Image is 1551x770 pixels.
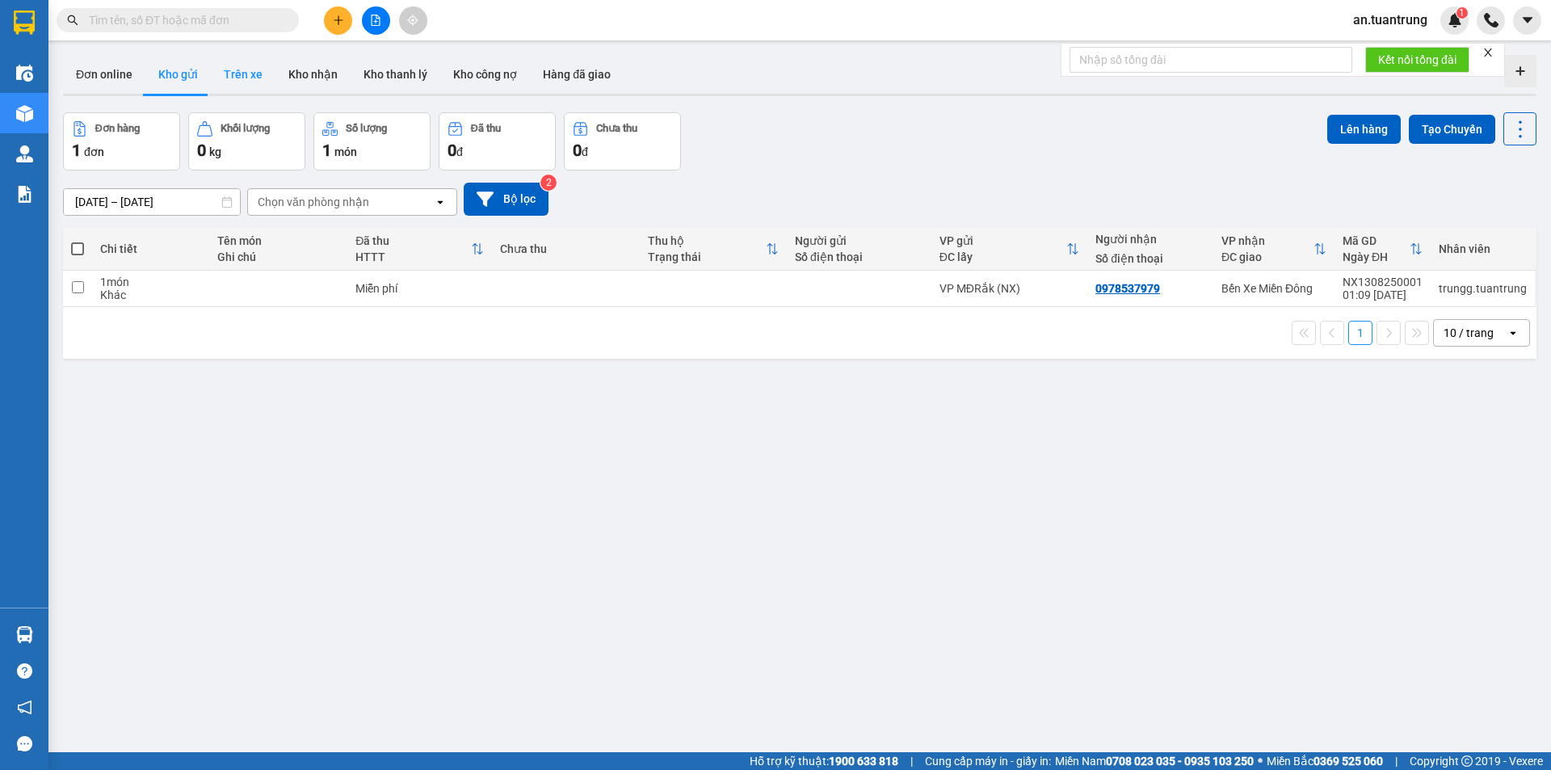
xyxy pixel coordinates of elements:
[1365,47,1469,73] button: Kết nối tổng đài
[640,228,787,271] th: Toggle SortBy
[939,250,1067,263] div: ĐC lấy
[1340,10,1440,30] span: an.tuantrung
[16,65,33,82] img: warehouse-icon
[1448,13,1462,27] img: icon-new-feature
[1055,752,1254,770] span: Miền Nam
[1327,115,1401,144] button: Lên hàng
[355,234,471,247] div: Đã thu
[1520,13,1535,27] span: caret-down
[407,15,418,26] span: aim
[1484,13,1498,27] img: phone-icon
[434,196,447,208] svg: open
[750,752,898,770] span: Hỗ trợ kỹ thuật:
[939,234,1067,247] div: VP gửi
[573,141,582,160] span: 0
[530,55,624,94] button: Hàng đã giao
[648,234,766,247] div: Thu hộ
[1343,234,1410,247] div: Mã GD
[582,145,588,158] span: đ
[217,250,339,263] div: Ghi chú
[1513,6,1541,35] button: caret-down
[1439,282,1527,295] div: trungg.tuantrung
[1335,228,1431,271] th: Toggle SortBy
[1070,47,1352,73] input: Nhập số tổng đài
[439,112,556,170] button: Đã thu0đ
[84,145,104,158] span: đơn
[100,276,201,288] div: 1 món
[1221,282,1326,295] div: Bến Xe Miền Đông
[1106,755,1254,768] strong: 0708 023 035 - 0935 103 250
[17,736,32,751] span: message
[221,123,270,134] div: Khối lượng
[63,112,180,170] button: Đơn hàng1đơn
[351,55,440,94] button: Kho thanh lý
[211,55,275,94] button: Trên xe
[209,145,221,158] span: kg
[1444,325,1494,341] div: 10 / trang
[540,175,557,191] sup: 2
[931,228,1088,271] th: Toggle SortBy
[471,123,501,134] div: Đã thu
[1482,47,1494,58] span: close
[16,145,33,162] img: warehouse-icon
[1314,755,1383,768] strong: 0369 525 060
[1267,752,1383,770] span: Miền Bắc
[1343,250,1410,263] div: Ngày ĐH
[275,55,351,94] button: Kho nhận
[362,6,390,35] button: file-add
[17,700,32,715] span: notification
[1348,321,1372,345] button: 1
[346,123,387,134] div: Số lượng
[370,15,381,26] span: file-add
[67,15,78,26] span: search
[1095,233,1205,246] div: Người nhận
[64,189,240,215] input: Select a date range.
[925,752,1051,770] span: Cung cấp máy in - giấy in:
[197,141,206,160] span: 0
[1095,252,1205,265] div: Số điện thoại
[596,123,637,134] div: Chưa thu
[1221,234,1314,247] div: VP nhận
[464,183,549,216] button: Bộ lọc
[1343,288,1423,301] div: 01:09 [DATE]
[322,141,331,160] span: 1
[440,55,530,94] button: Kho công nợ
[63,55,145,94] button: Đơn online
[100,242,201,255] div: Chi tiết
[258,194,369,210] div: Chọn văn phòng nhận
[17,663,32,679] span: question-circle
[14,11,35,35] img: logo-vxr
[1343,276,1423,288] div: NX1308250001
[16,105,33,122] img: warehouse-icon
[399,6,427,35] button: aim
[1504,55,1536,87] div: Tạo kho hàng mới
[217,234,339,247] div: Tên món
[456,145,463,158] span: đ
[448,141,456,160] span: 0
[1507,326,1519,339] svg: open
[355,282,484,295] div: Miễn phí
[72,141,81,160] span: 1
[188,112,305,170] button: Khối lượng0kg
[564,112,681,170] button: Chưa thu0đ
[1409,115,1495,144] button: Tạo Chuyến
[347,228,492,271] th: Toggle SortBy
[939,282,1080,295] div: VP MĐRắk (NX)
[95,123,140,134] div: Đơn hàng
[334,145,357,158] span: món
[333,15,344,26] span: plus
[1459,7,1465,19] span: 1
[1258,758,1263,764] span: ⚪️
[1378,51,1456,69] span: Kết nối tổng đài
[1095,282,1160,295] div: 0978537979
[1439,242,1527,255] div: Nhân viên
[829,755,898,768] strong: 1900 633 818
[313,112,431,170] button: Số lượng1món
[16,186,33,203] img: solution-icon
[648,250,766,263] div: Trạng thái
[145,55,211,94] button: Kho gửi
[324,6,352,35] button: plus
[1456,7,1468,19] sup: 1
[500,242,631,255] div: Chưa thu
[795,250,923,263] div: Số điện thoại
